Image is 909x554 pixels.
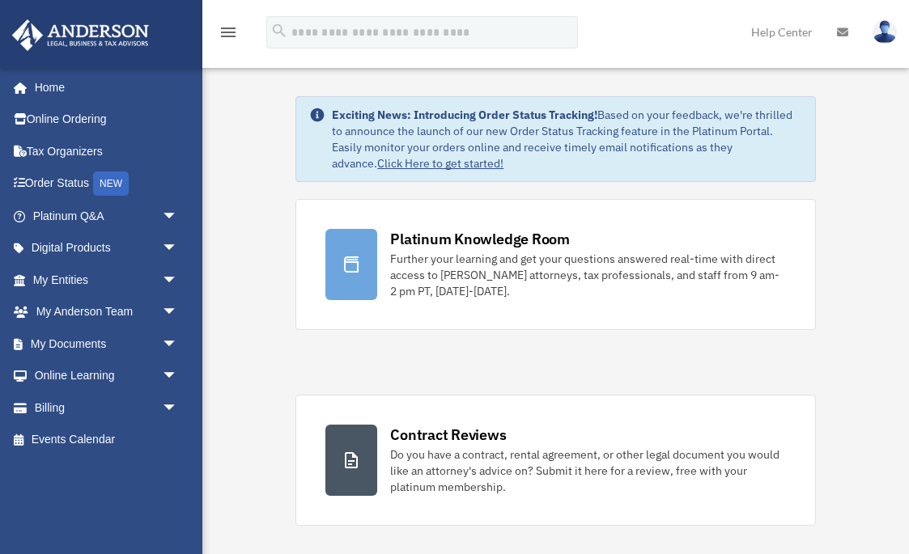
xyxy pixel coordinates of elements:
span: arrow_drop_down [162,328,194,361]
a: My Documentsarrow_drop_down [11,328,202,360]
span: arrow_drop_down [162,391,194,425]
div: Platinum Knowledge Room [390,229,570,249]
a: Click Here to get started! [377,156,503,171]
a: Order StatusNEW [11,167,202,201]
span: arrow_drop_down [162,232,194,265]
i: search [270,22,288,40]
strong: Exciting News: Introducing Order Status Tracking! [332,108,597,122]
div: NEW [93,171,129,196]
a: Contract Reviews Do you have a contract, rental agreement, or other legal document you would like... [295,395,815,526]
div: Contract Reviews [390,425,506,445]
div: Based on your feedback, we're thrilled to announce the launch of our new Order Status Tracking fe... [332,107,801,171]
a: Home [11,71,194,104]
a: Online Ordering [11,104,202,136]
a: Platinum Q&Aarrow_drop_down [11,200,202,232]
a: Online Learningarrow_drop_down [11,360,202,392]
span: arrow_drop_down [162,360,194,393]
a: Platinum Knowledge Room Further your learning and get your questions answered real-time with dire... [295,199,815,330]
a: menu [219,28,238,42]
img: User Pic [873,20,897,44]
span: arrow_drop_down [162,296,194,329]
div: Do you have a contract, rental agreement, or other legal document you would like an attorney's ad... [390,446,785,495]
a: Events Calendar [11,424,202,456]
span: arrow_drop_down [162,200,194,233]
a: Digital Productsarrow_drop_down [11,232,202,264]
a: Billingarrow_drop_down [11,391,202,424]
div: Further your learning and get your questions answered real-time with direct access to [PERSON_NAM... [390,251,785,299]
a: Tax Organizers [11,135,202,167]
a: My Anderson Teamarrow_drop_down [11,296,202,328]
a: My Entitiesarrow_drop_down [11,264,202,296]
span: arrow_drop_down [162,264,194,297]
i: menu [219,23,238,42]
img: Anderson Advisors Platinum Portal [7,19,154,51]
